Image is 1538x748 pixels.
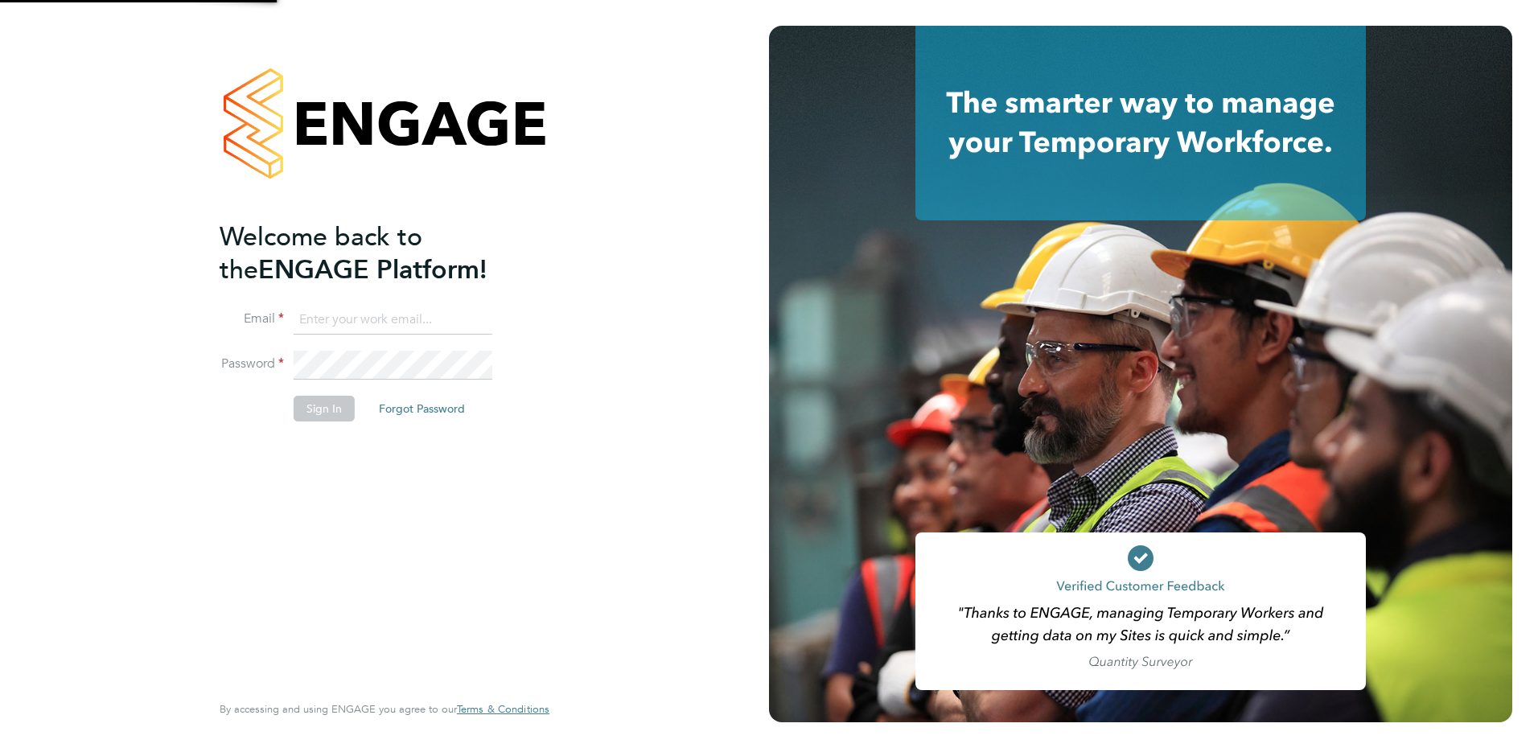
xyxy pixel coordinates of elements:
[294,306,492,335] input: Enter your work email...
[220,310,284,327] label: Email
[220,702,549,716] span: By accessing and using ENGAGE you agree to our
[457,702,549,716] span: Terms & Conditions
[294,396,355,421] button: Sign In
[220,356,284,372] label: Password
[220,221,422,286] span: Welcome back to the
[366,396,478,421] button: Forgot Password
[457,703,549,716] a: Terms & Conditions
[220,220,533,286] h2: ENGAGE Platform!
